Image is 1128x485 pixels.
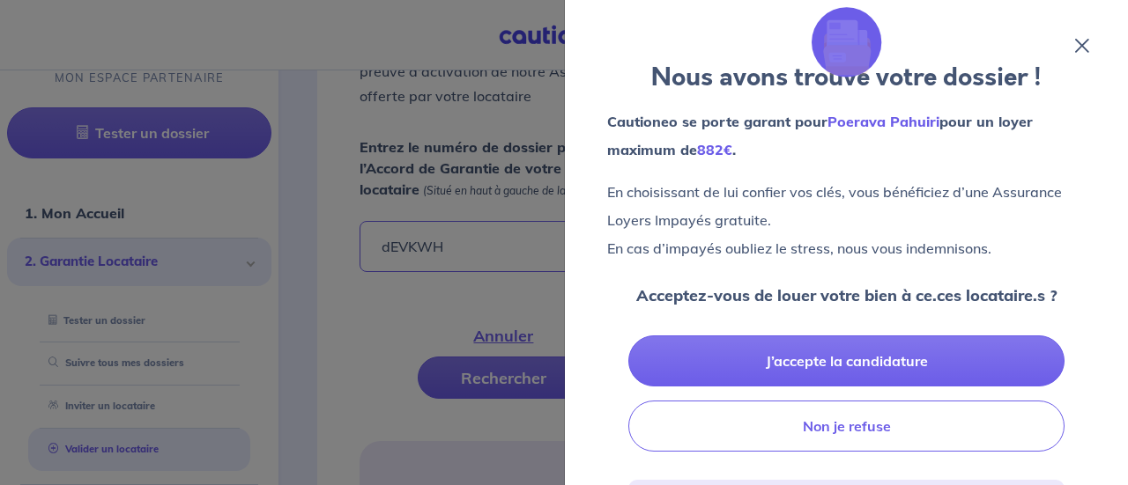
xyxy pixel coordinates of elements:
[697,141,732,158] em: 882€
[628,335,1065,386] button: J’accepte la candidature
[812,7,882,77] img: illu_folder.svg
[607,178,1086,262] p: En choisissant de lui confier vos clés, vous bénéficiez d’une Assurance Loyers Impayés gratuite. ...
[827,113,939,130] em: Poerava Pahuiri
[607,113,1033,158] strong: Cautioneo se porte garant pour pour un loyer maximum de .
[636,285,1057,305] strong: Acceptez-vous de louer votre bien à ce.ces locataire.s ?
[651,60,1042,95] strong: Nous avons trouvé votre dossier !
[628,400,1065,452] button: Non je refuse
